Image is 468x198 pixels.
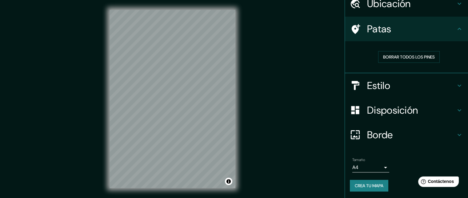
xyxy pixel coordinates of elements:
font: Borrar todos los pines [383,54,435,60]
font: Disposición [367,104,418,117]
button: Borrar todos los pines [378,51,440,63]
font: Patas [367,22,391,35]
font: Tamaño [352,157,365,162]
iframe: Lanzador de widgets de ayuda [413,174,461,191]
div: Borde [345,123,468,147]
font: Crea tu mapa [355,183,383,188]
canvas: Mapa [110,10,235,188]
div: Patas [345,17,468,41]
div: A4 [352,163,389,172]
button: Activar o desactivar atribución [225,178,232,185]
font: Borde [367,128,393,141]
div: Disposición [345,98,468,123]
font: A4 [352,164,358,171]
div: Estilo [345,73,468,98]
font: Estilo [367,79,390,92]
button: Crea tu mapa [350,180,388,192]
